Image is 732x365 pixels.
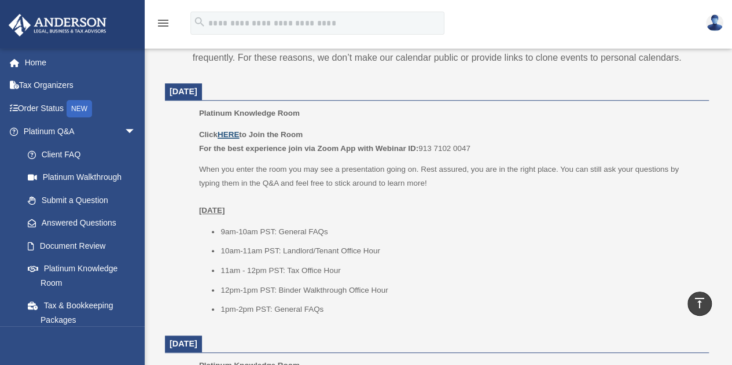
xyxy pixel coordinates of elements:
i: vertical_align_top [693,296,707,310]
a: Home [8,51,153,74]
b: Click to Join the Room [199,130,303,139]
a: Document Review [16,234,153,257]
li: 12pm-1pm PST: Binder Walkthrough Office Hour [220,283,701,297]
p: 913 7102 0047 [199,128,701,155]
span: arrow_drop_down [124,120,148,144]
span: [DATE] [170,339,197,348]
a: Client FAQ [16,143,153,166]
p: When you enter the room you may see a presentation going on. Rest assured, you are in the right p... [199,163,701,217]
li: 10am-11am PST: Landlord/Tenant Office Hour [220,244,701,258]
a: Answered Questions [16,212,153,235]
a: Platinum Q&Aarrow_drop_down [8,120,153,143]
a: Platinum Walkthrough [16,166,153,189]
span: Platinum Knowledge Room [199,109,300,117]
a: HERE [218,130,239,139]
a: vertical_align_top [687,292,712,316]
a: Platinum Knowledge Room [16,257,148,294]
b: For the best experience join via Zoom App with Webinar ID: [199,144,418,153]
span: [DATE] [170,87,197,96]
img: Anderson Advisors Platinum Portal [5,14,110,36]
div: NEW [67,100,92,117]
a: Order StatusNEW [8,97,153,120]
img: User Pic [706,14,723,31]
a: menu [156,20,170,30]
li: 11am - 12pm PST: Tax Office Hour [220,264,701,278]
a: Tax Organizers [8,74,153,97]
li: 1pm-2pm PST: General FAQs [220,303,701,316]
i: menu [156,16,170,30]
a: Tax & Bookkeeping Packages [16,294,153,331]
i: search [193,16,206,28]
u: [DATE] [199,206,225,215]
a: Submit a Question [16,189,153,212]
li: 9am-10am PST: General FAQs [220,225,701,239]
